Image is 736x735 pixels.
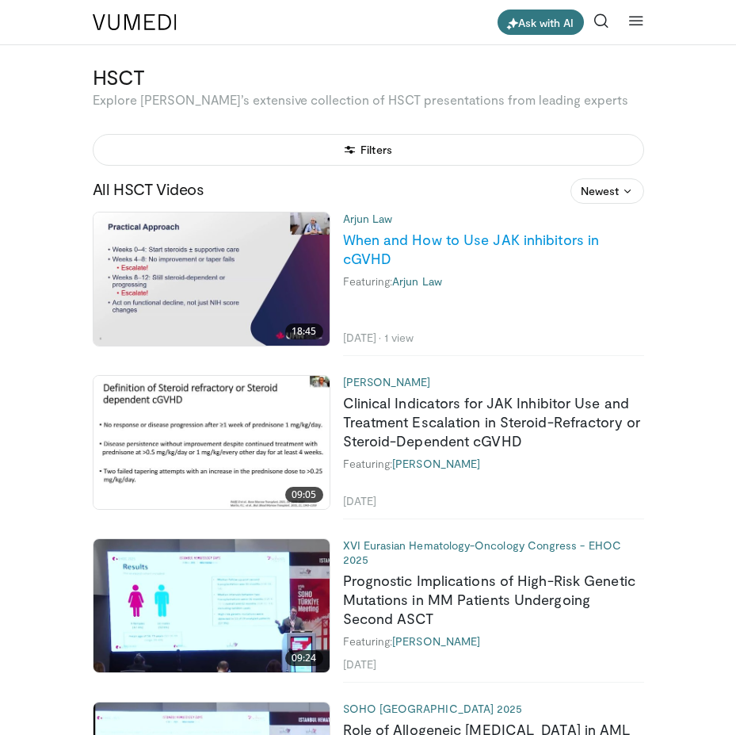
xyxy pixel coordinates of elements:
[93,64,644,90] h3: HSCT
[93,14,177,30] img: VuMedi Logo
[93,539,330,672] a: 09:24
[343,572,635,627] a: Prognostic Implications of High-Risk Genetic Mutations in MM Patients Undergoing Second ASCT
[384,331,414,345] li: 1 view
[93,539,330,672] img: 791d7540-481b-4fac-8458-6dd4f52b30d1.620x360_q85_upscale.jpg
[498,10,584,35] button: Ask with AI
[93,376,330,509] a: 09:05
[343,274,644,289] div: Featuring:
[343,634,644,649] div: Featuring:
[343,231,600,267] a: When and How to Use JAK inhibitors in cGVHD
[392,274,442,288] a: Arjun Law
[343,375,431,389] a: [PERSON_NAME]
[570,178,644,204] button: Newest
[581,183,619,199] span: Newest
[343,538,621,566] a: XVI Eurasian Hematology-Oncology Congress - EHOC 2025
[285,323,323,339] span: 18:45
[343,702,523,715] a: SOHO [GEOGRAPHIC_DATA] 2025
[285,650,323,666] span: 09:24
[93,376,330,509] img: 81df0283-cc06-4a37-a4f6-2c93367e23c7.620x360_q85_upscale.jpg
[93,212,330,346] a: 18:45
[392,634,480,648] a: [PERSON_NAME]
[392,457,480,470] a: [PERSON_NAME]
[343,657,376,672] li: [DATE]
[285,487,323,503] span: 09:05
[343,457,644,471] div: Featuring:
[93,134,644,166] button: Filters
[343,212,393,225] a: Arjun Law
[343,494,376,508] li: [DATE]
[93,212,330,346] img: 86d14c85-6a52-459f-8610-1df3208c5da2.620x360_q85_upscale.jpg
[93,178,644,199] h3: All HSCT Videos
[343,394,641,450] a: Clinical Indicators for JAK Inhibitor Use and Treatment Escalation in Steroid-Refractory or Stero...
[360,142,392,158] span: Filters
[343,331,382,345] li: [DATE]
[93,91,644,109] p: Explore [PERSON_NAME]’s extensive collection of HSCT presentations from leading experts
